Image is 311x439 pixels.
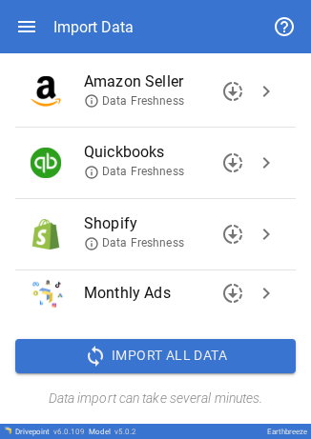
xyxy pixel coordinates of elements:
[53,428,85,436] span: v 6.0.109
[255,151,278,174] span: chevron_right
[221,282,244,305] span: downloading
[31,76,61,107] img: Amazon Seller
[255,282,278,305] span: chevron_right
[114,428,136,436] span: v 5.0.2
[53,18,134,36] div: Import Data
[31,148,61,178] img: Quickbooks
[255,223,278,246] span: chevron_right
[84,164,184,180] span: Data Freshness
[31,278,65,309] img: Monthly Ads
[31,219,61,249] img: Shopify
[84,93,184,110] span: Data Freshness
[221,151,244,174] span: downloading
[84,345,107,368] span: sync
[112,344,227,368] span: Import All Data
[84,282,250,305] span: Monthly Ads
[84,141,250,164] span: Quickbooks
[15,339,296,373] button: Import All Data
[255,80,278,103] span: chevron_right
[267,428,307,436] div: Earthbreeze
[15,428,85,436] div: Drivepoint
[4,427,11,434] img: Drivepoint
[15,389,296,409] h6: Data import can take several minutes.
[84,212,250,235] span: Shopify
[221,223,244,246] span: downloading
[84,235,184,251] span: Data Freshness
[84,70,250,93] span: Amazon Seller
[89,428,136,436] div: Model
[221,80,244,103] span: downloading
